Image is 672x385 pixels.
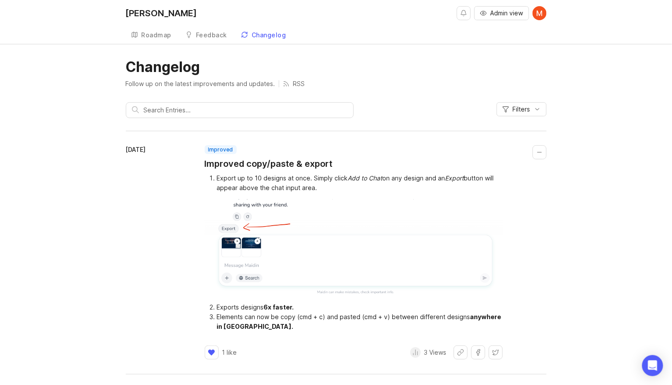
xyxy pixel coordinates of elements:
button: Admin view [474,6,529,20]
div: [PERSON_NAME] [126,9,197,18]
button: Filters [497,102,547,116]
img: Michael Dreger [533,6,547,20]
a: Roadmap [126,26,177,44]
a: RSS [283,79,305,88]
div: Roadmap [142,32,172,38]
button: Share on Facebook [471,345,485,360]
p: 3 Views [424,348,447,357]
button: Collapse changelog entry [533,145,547,159]
p: 1 like [222,348,237,357]
p: Follow up on the latest improvements and updates. [126,79,275,88]
button: Notifications [457,6,471,20]
div: 6x faster. [264,303,294,311]
li: Elements can now be copy (cmd + c) and pasted (cmd + v) between different designs [217,312,503,331]
li: Exports designs [217,302,503,312]
div: Feedback [196,32,227,38]
div: Export [445,174,464,182]
a: Changelog [236,26,292,44]
button: Share on X [489,345,503,360]
button: 1 like [205,345,237,360]
time: [DATE] [126,146,146,153]
div: Changelog [252,32,286,38]
img: image [205,199,503,296]
input: Search Entries... [144,105,347,115]
a: Improved copy/paste & export [205,158,333,170]
div: Open Intercom Messenger [642,355,663,376]
div: Add to Chat [348,174,383,182]
span: Filters [513,105,530,114]
p: RSS [293,79,305,88]
p: improved [208,146,233,153]
a: Feedback [180,26,232,44]
button: Share link [454,345,468,360]
h1: Changelog [126,58,547,76]
li: Export up to 10 designs at once. Simply click on any design and an button will appear above the c... [217,173,503,193]
span: Admin view [491,9,523,18]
